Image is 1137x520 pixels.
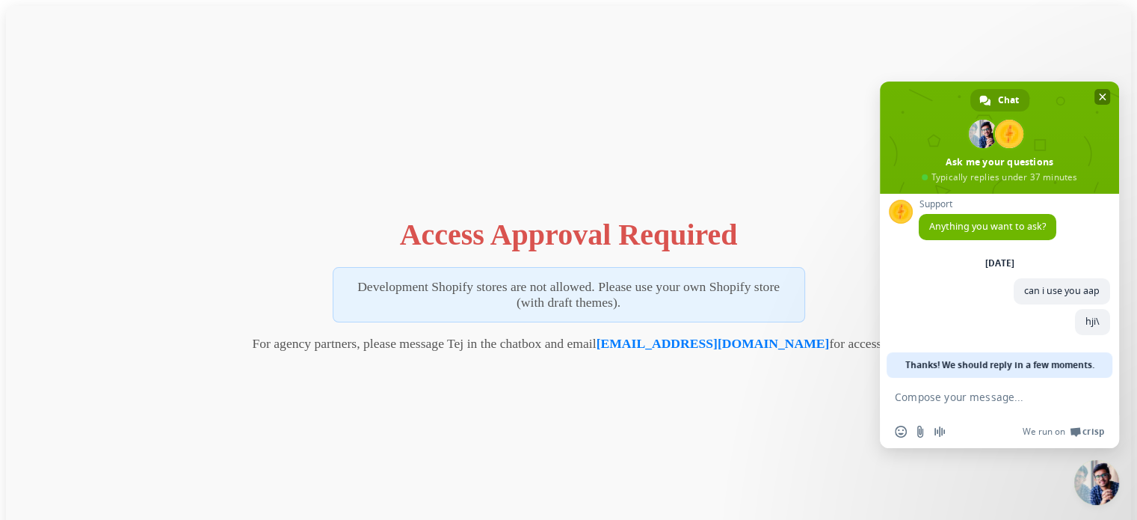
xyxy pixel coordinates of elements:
textarea: Compose your message... [895,391,1071,404]
a: [EMAIL_ADDRESS][DOMAIN_NAME] [597,336,830,351]
span: Support [919,199,1056,209]
span: Anything you want to ask? [929,220,1046,233]
a: We run onCrisp [1023,426,1104,438]
span: Close chat [1094,89,1110,105]
span: Crisp [1082,426,1104,438]
div: Chat [970,89,1029,111]
p: Development Shopify stores are not allowed. Please use your own Shopify store (with draft themes). [333,267,805,322]
span: Chat [998,89,1019,111]
span: Audio message [934,426,946,438]
div: Close chat [1074,460,1119,505]
div: [DATE] [985,259,1014,268]
span: We run on [1023,426,1065,438]
h1: Access Approval Required [400,217,738,252]
span: Thanks! We should reply in a few moments. [905,352,1094,378]
span: hji\ [1085,315,1100,328]
span: can i use you aap [1024,284,1100,297]
span: Send a file [914,426,926,438]
span: Insert an emoji [895,426,907,438]
p: For agency partners, please message Tej in the chatbox and email for access. [252,336,884,352]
